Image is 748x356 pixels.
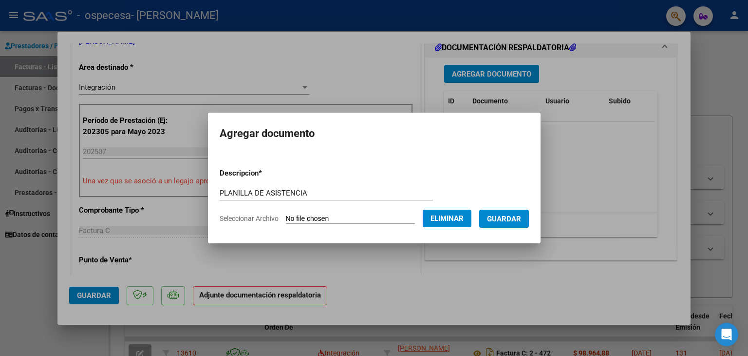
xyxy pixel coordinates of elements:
p: Descripcion [220,168,313,179]
span: Eliminar [430,214,464,223]
span: Seleccionar Archivo [220,215,279,222]
span: Guardar [487,215,521,223]
h2: Agregar documento [220,124,529,143]
button: Guardar [479,210,529,228]
div: Open Intercom Messenger [715,323,738,346]
button: Eliminar [423,210,471,227]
